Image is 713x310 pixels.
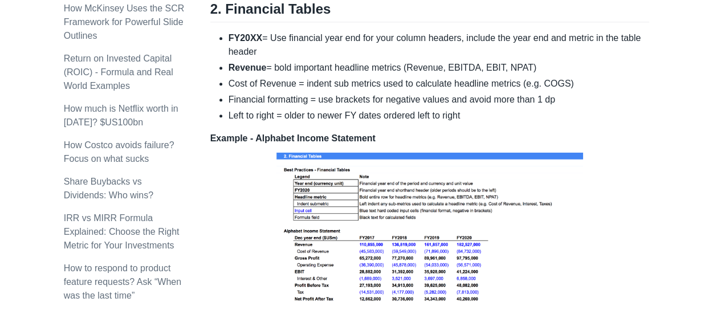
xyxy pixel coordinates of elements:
strong: FY20XX [229,33,263,43]
a: Return on Invested Capital (ROIC) - Formula and Real World Examples [64,54,173,91]
a: Share Buybacks vs Dividends: Who wins? [64,177,153,200]
h2: 2. Financial Tables [210,1,650,22]
li: Left to right = older to newer FY dates ordered left to right [229,109,650,123]
a: How McKinsey Uses the SCR Framework for Powerful Slide Outlines [64,3,185,40]
a: IRR vs MIRR Formula Explained: Choose the Right Metric for Your Investments [64,213,180,250]
a: How much is Netflix worth in [DATE]? $US100bn [64,104,178,127]
a: How Costco avoids failure? Focus on what sucks [64,140,174,164]
li: Cost of Revenue = indent sub metrics used to calculate headline metrics (e.g. COGS) [229,77,650,91]
li: Financial formatting = use brackets for negative values and avoid more than 1 dp [229,93,650,107]
strong: Example - Alphabet Income Statement [210,133,376,143]
li: = Use financial year end for your column headers, include the year end and metric in the table he... [229,31,650,59]
strong: Revenue [229,63,267,72]
li: = bold important headline metrics (Revenue, EBITDA, EBIT, NPAT) [229,61,650,75]
a: How to respond to product feature requests? Ask “When was the last time” [64,263,181,300]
